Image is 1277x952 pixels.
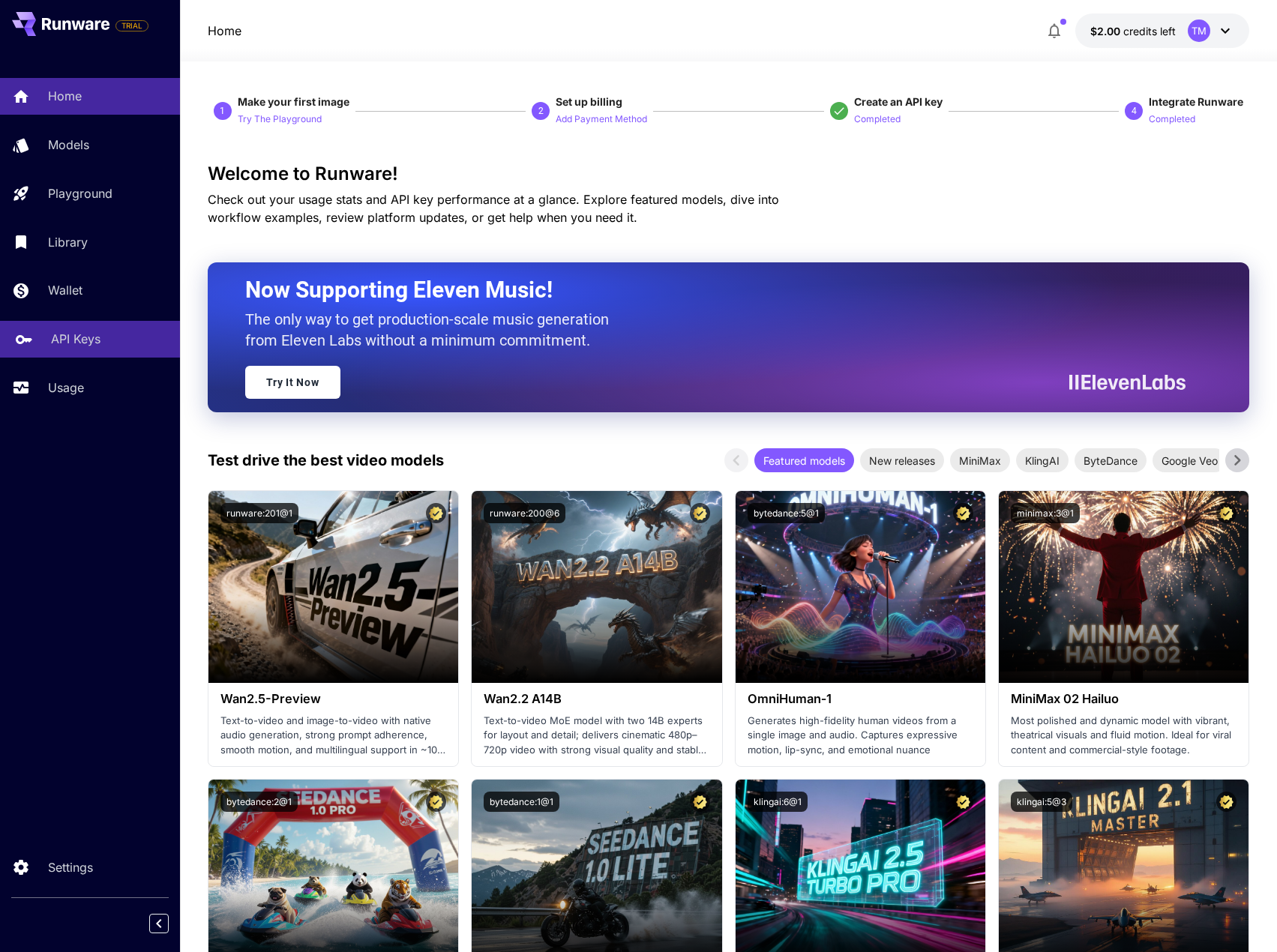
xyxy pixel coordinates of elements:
[854,95,943,108] span: Create an API key
[999,491,1249,683] img: alt
[950,448,1010,472] div: MiniMax
[208,22,241,40] nav: breadcrumb
[1153,453,1227,469] span: Google Veo
[1153,448,1227,472] div: Google Veo
[48,233,88,251] p: Library
[208,163,1250,184] h3: Welcome to Runware!
[1075,453,1147,469] span: ByteDance
[220,792,298,812] button: bytedance:2@1
[1149,95,1243,108] span: Integrate Runware
[1123,25,1176,37] span: credits left
[1090,23,1176,39] div: $2.00
[149,914,169,933] button: Collapse sidebar
[160,910,180,937] div: Collapse sidebar
[860,453,944,469] span: New releases
[238,112,322,127] p: Try The Playground
[950,453,1010,469] span: MiniMax
[238,109,322,127] button: Try The Playground
[1016,453,1069,469] span: KlingAI
[1075,448,1147,472] div: ByteDance
[538,104,544,118] p: 2
[484,503,565,523] button: runware:200@6
[220,714,446,758] p: Text-to-video and image-to-video with native audio generation, strong prompt adherence, smooth mo...
[484,692,709,706] h3: Wan2.2 A14B
[1011,714,1237,758] p: Most polished and dynamic model with vibrant, theatrical visuals and fluid motion. Ideal for vira...
[48,858,93,876] p: Settings
[208,192,779,225] span: Check out your usage stats and API key performance at a glance. Explore featured models, dive int...
[1149,109,1195,127] button: Completed
[48,379,84,397] p: Usage
[1075,13,1249,48] button: $2.00TM
[426,792,446,812] button: Certified Model – Vetted for best performance and includes a commercial license.
[1011,503,1080,523] button: minimax:3@1
[238,95,349,108] span: Make your first image
[1216,503,1237,523] button: Certified Model – Vetted for best performance and includes a commercial license.
[220,503,298,523] button: runware:201@1
[556,112,647,127] p: Add Payment Method
[748,714,973,758] p: Generates high-fidelity human videos from a single image and audio. Captures expressive motion, l...
[220,692,446,706] h3: Wan2.5-Preview
[690,792,710,812] button: Certified Model – Vetted for best performance and includes a commercial license.
[1011,792,1072,812] button: klingai:5@3
[245,366,340,399] a: Try It Now
[690,503,710,523] button: Certified Model – Vetted for best performance and includes a commercial license.
[748,692,973,706] h3: OmniHuman‑1
[245,309,620,351] p: The only way to get production-scale music generation from Eleven Labs without a minimum commitment.
[748,503,825,523] button: bytedance:5@1
[48,281,82,299] p: Wallet
[472,491,721,683] img: alt
[115,16,148,34] span: Add your payment card to enable full platform functionality.
[854,109,901,127] button: Completed
[1090,25,1123,37] span: $2.00
[116,20,148,31] span: TRIAL
[1188,19,1210,42] div: TM
[220,104,225,118] p: 1
[754,448,854,472] div: Featured models
[245,276,1175,304] h2: Now Supporting Eleven Music!
[426,503,446,523] button: Certified Model – Vetted for best performance and includes a commercial license.
[736,491,985,683] img: alt
[208,22,241,40] a: Home
[484,714,709,758] p: Text-to-video MoE model with two 14B experts for layout and detail; delivers cinematic 480p–720p ...
[556,109,647,127] button: Add Payment Method
[860,448,944,472] div: New releases
[48,136,89,154] p: Models
[953,792,973,812] button: Certified Model – Vetted for best performance and includes a commercial license.
[1011,692,1237,706] h3: MiniMax 02 Hailuo
[484,792,559,812] button: bytedance:1@1
[51,330,100,348] p: API Keys
[854,112,901,127] p: Completed
[1216,792,1237,812] button: Certified Model – Vetted for best performance and includes a commercial license.
[48,87,82,105] p: Home
[556,95,622,108] span: Set up billing
[1016,448,1069,472] div: KlingAI
[48,184,112,202] p: Playground
[748,792,808,812] button: klingai:6@1
[208,449,444,472] p: Test drive the best video models
[1132,104,1137,118] p: 4
[208,491,458,683] img: alt
[754,453,854,469] span: Featured models
[1149,112,1195,127] p: Completed
[953,503,973,523] button: Certified Model – Vetted for best performance and includes a commercial license.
